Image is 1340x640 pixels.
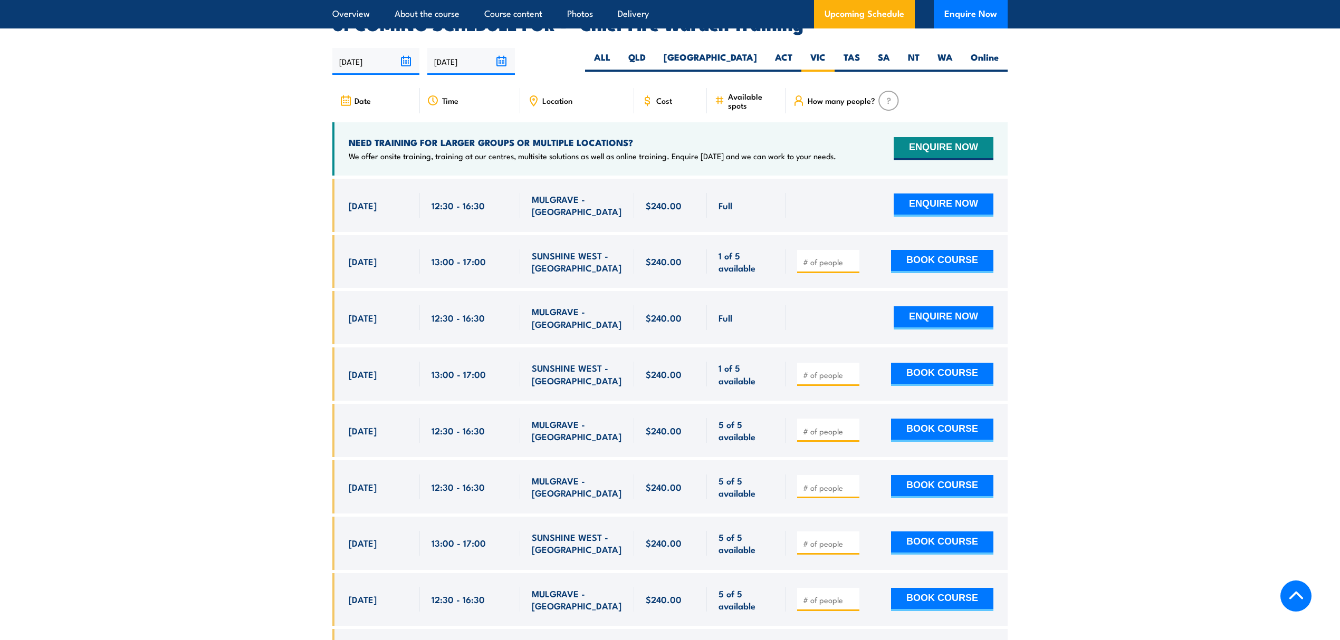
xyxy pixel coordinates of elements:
[619,51,655,72] label: QLD
[532,362,623,386] span: SUNSHINE WEST - [GEOGRAPHIC_DATA]
[532,474,623,499] span: MULGRAVE - [GEOGRAPHIC_DATA]
[929,51,962,72] label: WA
[899,51,929,72] label: NT
[349,312,377,324] span: [DATE]
[646,424,682,437] span: $240.00
[646,593,682,605] span: $240.00
[835,51,869,72] label: TAS
[655,51,766,72] label: [GEOGRAPHIC_DATA]
[808,96,875,105] span: How many people?
[355,96,371,105] span: Date
[891,531,993,555] button: BOOK COURSE
[349,481,377,493] span: [DATE]
[442,96,458,105] span: Time
[432,593,485,605] span: 12:30 - 16:30
[349,593,377,605] span: [DATE]
[803,595,856,605] input: # of people
[719,249,774,274] span: 1 of 5 available
[766,51,801,72] label: ACT
[332,16,1008,31] h2: UPCOMING SCHEDULE FOR - "Chief Fire Warden Training"
[427,48,514,75] input: To date
[891,250,993,273] button: BOOK COURSE
[719,362,774,386] span: 1 of 5 available
[891,588,993,611] button: BOOK COURSE
[719,312,732,324] span: Full
[432,312,485,324] span: 12:30 - 16:30
[891,419,993,442] button: BOOK COURSE
[349,151,836,161] p: We offer onsite training, training at our centres, multisite solutions as well as online training...
[542,96,572,105] span: Location
[646,368,682,380] span: $240.00
[432,537,486,549] span: 13:00 - 17:00
[349,368,377,380] span: [DATE]
[349,137,836,148] h4: NEED TRAINING FOR LARGER GROUPS OR MULTIPLE LOCATIONS?
[803,426,856,437] input: # of people
[349,424,377,437] span: [DATE]
[432,424,485,437] span: 12:30 - 16:30
[432,255,486,267] span: 13:00 - 17:00
[803,482,856,493] input: # of people
[719,418,774,443] span: 5 of 5 available
[646,312,682,324] span: $240.00
[719,474,774,499] span: 5 of 5 available
[646,481,682,493] span: $240.00
[432,199,485,211] span: 12:30 - 16:30
[803,538,856,549] input: # of people
[646,537,682,549] span: $240.00
[532,193,623,218] span: MULGRAVE - [GEOGRAPHIC_DATA]
[349,255,377,267] span: [DATE]
[894,137,993,160] button: ENQUIRE NOW
[432,481,485,493] span: 12:30 - 16:30
[803,257,856,267] input: # of people
[891,363,993,386] button: BOOK COURSE
[719,587,774,612] span: 5 of 5 available
[894,193,993,217] button: ENQUIRE NOW
[656,96,672,105] span: Cost
[332,48,419,75] input: From date
[532,305,623,330] span: MULGRAVE - [GEOGRAPHIC_DATA]
[646,255,682,267] span: $240.00
[728,92,778,110] span: Available spots
[532,531,623,556] span: SUNSHINE WEST - [GEOGRAPHIC_DATA]
[532,418,623,443] span: MULGRAVE - [GEOGRAPHIC_DATA]
[891,475,993,498] button: BOOK COURSE
[719,531,774,556] span: 5 of 5 available
[962,51,1008,72] label: Online
[801,51,835,72] label: VIC
[532,249,623,274] span: SUNSHINE WEST - [GEOGRAPHIC_DATA]
[719,199,732,211] span: Full
[349,199,377,211] span: [DATE]
[349,537,377,549] span: [DATE]
[803,370,856,380] input: # of people
[585,51,619,72] label: ALL
[869,51,899,72] label: SA
[894,306,993,329] button: ENQUIRE NOW
[532,587,623,612] span: MULGRAVE - [GEOGRAPHIC_DATA]
[432,368,486,380] span: 13:00 - 17:00
[646,199,682,211] span: $240.00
